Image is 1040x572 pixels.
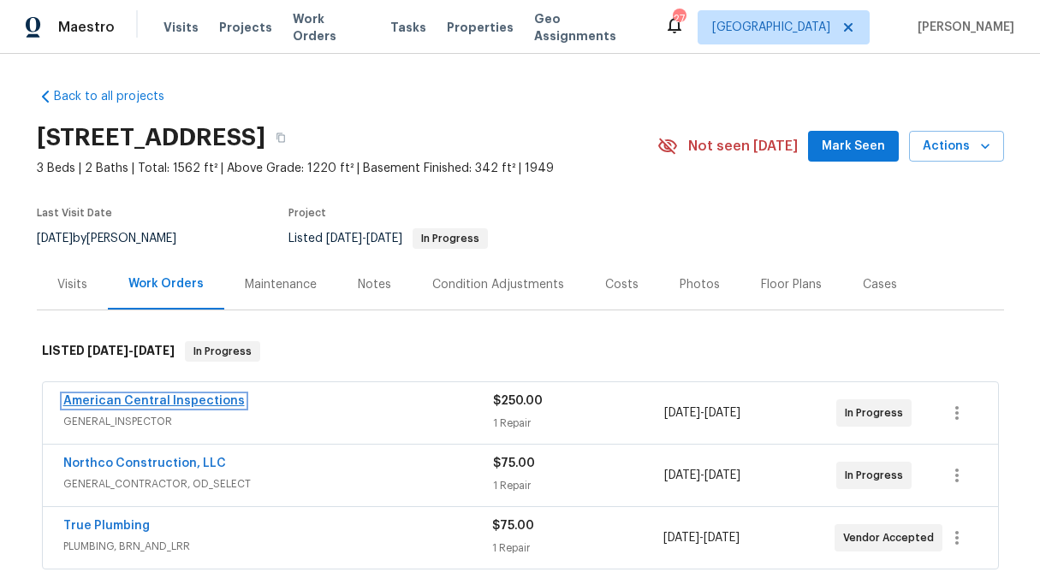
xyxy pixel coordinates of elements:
span: $75.00 [493,457,535,469]
span: - [326,233,402,245]
span: GENERAL_INSPECTOR [63,413,493,430]
div: LISTED [DATE]-[DATE]In Progress [37,324,1004,379]
span: Properties [447,19,514,36]
span: GENERAL_CONTRACTOR, OD_SELECT [63,475,493,492]
span: $250.00 [493,395,543,407]
a: Back to all projects [37,88,201,105]
span: [GEOGRAPHIC_DATA] [712,19,830,36]
span: [DATE] [366,233,402,245]
span: Last Visit Date [37,208,112,218]
span: In Progress [187,343,259,360]
span: Vendor Accepted [843,529,941,546]
div: Condition Adjustments [432,276,564,293]
h2: [STREET_ADDRESS] [37,129,265,146]
div: Visits [57,276,87,293]
div: by [PERSON_NAME] [37,228,197,249]
button: Copy Address [265,122,296,153]
span: Visits [163,19,199,36]
div: 1 Repair [493,415,665,432]
a: True Plumbing [63,520,150,532]
button: Mark Seen [808,131,899,162]
div: Notes [358,276,391,293]
span: - [664,467,740,484]
div: Photos [680,276,720,293]
div: 27 [673,10,685,27]
span: - [664,404,740,422]
span: Projects [219,19,272,36]
span: [DATE] [664,407,700,419]
span: Tasks [390,21,426,33]
span: [DATE] [663,532,699,544]
span: [DATE] [664,469,700,481]
span: [DATE] [87,345,128,357]
span: Geo Assignments [534,10,644,44]
span: Work Orders [293,10,370,44]
div: Work Orders [128,275,204,292]
div: Costs [605,276,639,293]
span: [DATE] [704,469,740,481]
span: Maestro [58,19,115,36]
span: In Progress [414,233,486,244]
span: 3 Beds | 2 Baths | Total: 1562 ft² | Above Grade: 1220 ft² | Basement Finished: 342 ft² | 1949 [37,160,657,177]
div: Cases [863,276,897,293]
span: [DATE] [326,233,362,245]
div: 1 Repair [492,540,663,557]
div: Floor Plans [761,276,822,293]
span: PLUMBING, BRN_AND_LRR [63,538,492,555]
span: - [663,529,740,546]
span: In Progress [845,404,910,422]
span: [DATE] [704,532,740,544]
button: Actions [909,131,1004,162]
div: Maintenance [245,276,317,293]
span: [DATE] [134,345,175,357]
span: - [87,345,175,357]
div: 1 Repair [493,477,665,494]
span: Actions [923,136,990,157]
span: Mark Seen [822,136,885,157]
span: Project [288,208,326,218]
span: Listed [288,233,488,245]
span: [DATE] [37,233,73,245]
span: $75.00 [492,520,534,532]
span: Not seen [DATE] [688,138,798,155]
span: [PERSON_NAME] [911,19,1014,36]
h6: LISTED [42,341,175,362]
span: [DATE] [704,407,740,419]
span: In Progress [845,467,910,484]
a: American Central Inspections [63,395,245,407]
a: Northco Construction, LLC [63,457,226,469]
